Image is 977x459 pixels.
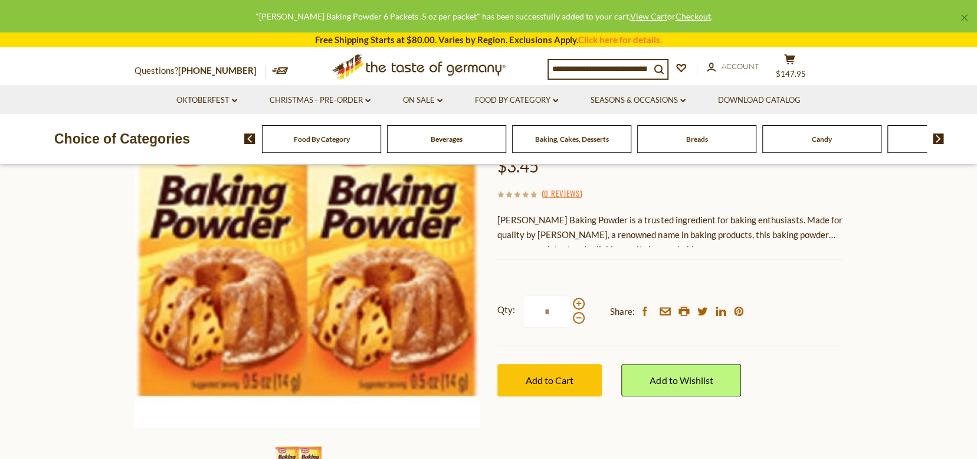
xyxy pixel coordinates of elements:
a: Baking, Cakes, Desserts [535,135,609,144]
a: On Sale [403,94,442,107]
button: Add to Cart [497,364,602,396]
span: Add to Cart [526,375,573,386]
span: Account [722,61,759,71]
span: $3.45 [497,156,539,176]
p: Questions? [135,63,265,79]
a: Breads [686,135,708,144]
img: next arrow [933,134,944,144]
strong: Qty: [497,302,515,317]
a: Account [707,60,759,73]
img: previous arrow [244,134,255,144]
button: $147.95 [772,54,807,83]
input: Qty: [523,295,571,328]
a: × [960,14,968,21]
a: 0 Reviews [544,187,580,200]
a: Seasons & Occasions [591,94,686,107]
div: [PERSON_NAME] Baking Powder is a trusted ingredient for baking enthusiasts. Made for quality by [... [497,213,842,248]
a: Food By Category [294,135,350,144]
a: Add to Wishlist [621,364,741,396]
span: ( ) [542,187,582,199]
span: Share: [610,304,635,319]
img: Dr. Oetker Baking Powder 6 Packets .5 oz per packet [135,82,480,428]
div: "[PERSON_NAME] Baking Powder 6 Packets .5 oz per packet" has been successfully added to your cart... [9,9,958,23]
a: Click here for details. [578,34,662,45]
a: Beverages [431,135,463,144]
a: Candy [812,135,832,144]
a: Download Catalog [718,94,801,107]
a: Oktoberfest [176,94,237,107]
span: $147.95 [776,69,806,79]
a: View Cart [630,11,667,21]
a: [PHONE_NUMBER] [178,65,257,76]
a: Food By Category [475,94,558,107]
a: Checkout [676,11,711,21]
a: Christmas - PRE-ORDER [270,94,371,107]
